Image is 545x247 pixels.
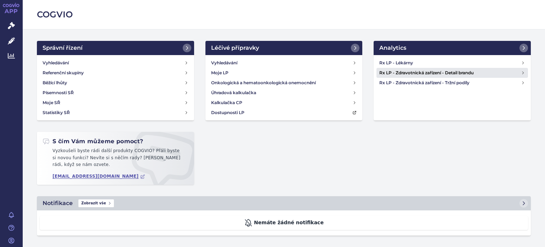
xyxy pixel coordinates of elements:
[211,69,229,76] h4: Moje LP
[379,59,521,66] h4: Rx LP - Lékárny
[374,41,531,55] a: Analytics
[208,58,360,68] a: Vyhledávání
[43,99,60,106] h4: Moje SŘ
[43,89,74,96] h4: Písemnosti SŘ
[43,44,83,52] h2: Správní řízení
[43,199,73,208] h2: Notifikace
[43,109,70,116] h4: Statistiky SŘ
[208,68,360,78] a: Moje LP
[43,147,188,171] p: Vyzkoušeli byste rádi další produkty COGVIO? Přáli byste si novou funkci? Nevíte si s něčím rady?...
[211,79,316,86] h4: Onkologická a hematoonkologická onemocnění
[211,44,259,52] h2: Léčivé přípravky
[211,89,256,96] h4: Úhradová kalkulačka
[40,88,191,98] a: Písemnosti SŘ
[40,108,191,118] a: Statistiky SŘ
[53,174,145,179] a: [EMAIL_ADDRESS][DOMAIN_NAME]
[208,88,360,98] a: Úhradová kalkulačka
[40,68,191,78] a: Referenční skupiny
[37,41,194,55] a: Správní řízení
[376,78,528,88] a: Rx LP - Zdravotnická zařízení - Tržní podíly
[211,59,237,66] h4: Vyhledávání
[211,109,244,116] h4: Dostupnosti LP
[40,78,191,88] a: Běžící lhůty
[43,69,84,76] h4: Referenční skupiny
[379,79,521,86] h4: Rx LP - Zdravotnická zařízení - Tržní podíly
[208,108,360,118] a: Dostupnosti LP
[376,68,528,78] a: Rx LP - Zdravotnická zařízení - Detail brandu
[376,58,528,68] a: Rx LP - Lékárny
[78,199,114,207] span: Zobrazit vše
[208,78,360,88] a: Onkologická a hematoonkologická onemocnění
[379,69,521,76] h4: Rx LP - Zdravotnická zařízení - Detail brandu
[40,98,191,108] a: Moje SŘ
[205,41,363,55] a: Léčivé přípravky
[37,196,531,210] a: NotifikaceZobrazit vše
[43,59,69,66] h4: Vyhledávání
[211,99,242,106] h4: Kalkulačka CP
[208,98,360,108] a: Kalkulačka CP
[40,216,528,230] div: Nemáte žádné notifikace
[37,9,531,21] h2: COGVIO
[40,58,191,68] a: Vyhledávání
[379,44,406,52] h2: Analytics
[43,138,143,145] h2: S čím Vám můžeme pomoct?
[43,79,67,86] h4: Běžící lhůty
